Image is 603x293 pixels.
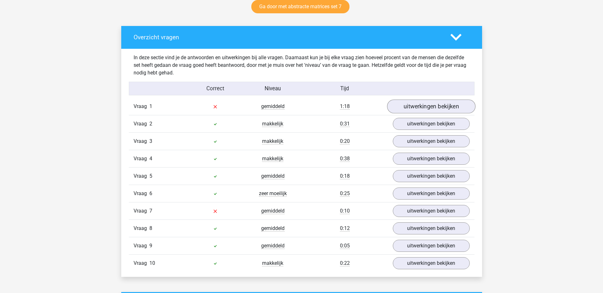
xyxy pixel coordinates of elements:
span: makkelijk [262,156,283,162]
a: uitwerkingen bekijken [393,153,470,165]
span: Vraag [134,155,149,162]
span: gemiddeld [261,208,285,214]
span: Vraag [134,207,149,215]
span: gemiddeld [261,243,285,249]
a: uitwerkingen bekijken [387,99,475,113]
div: In deze sectie vind je de antwoorden en uitwerkingen bij alle vragen. Daarnaast kun je bij elke v... [129,54,474,77]
span: 0:38 [340,156,350,162]
span: Vraag [134,242,149,250]
span: 7 [149,208,152,214]
a: uitwerkingen bekijken [393,118,470,130]
span: makkelijk [262,260,283,266]
h4: Overzicht vragen [134,34,441,41]
span: 0:10 [340,208,350,214]
span: 0:05 [340,243,350,249]
span: 0:12 [340,225,350,232]
span: 0:22 [340,260,350,266]
span: 6 [149,190,152,196]
div: Tijd [301,85,388,92]
a: uitwerkingen bekijken [393,205,470,217]
span: 0:20 [340,138,350,144]
span: makkelijk [262,138,283,144]
div: Niveau [244,85,302,92]
span: 3 [149,138,152,144]
a: uitwerkingen bekijken [393,257,470,269]
span: makkelijk [262,121,283,127]
span: 8 [149,225,152,231]
span: Vraag [134,259,149,267]
span: gemiddeld [261,103,285,110]
a: uitwerkingen bekijken [393,240,470,252]
span: gemiddeld [261,225,285,232]
span: 2 [149,121,152,127]
span: Vraag [134,120,149,128]
span: 10 [149,260,155,266]
span: 0:25 [340,190,350,197]
a: uitwerkingen bekijken [393,170,470,182]
span: 1 [149,103,152,109]
a: uitwerkingen bekijken [393,222,470,234]
span: 4 [149,156,152,162]
span: Vraag [134,137,149,145]
div: Correct [186,85,244,92]
span: 0:31 [340,121,350,127]
span: 1:18 [340,103,350,110]
span: 0:18 [340,173,350,179]
a: uitwerkingen bekijken [393,188,470,200]
span: gemiddeld [261,173,285,179]
span: 9 [149,243,152,249]
span: Vraag [134,225,149,232]
span: Vraag [134,190,149,197]
span: Vraag [134,172,149,180]
span: zeer moeilijk [259,190,287,197]
a: uitwerkingen bekijken [393,135,470,147]
span: 5 [149,173,152,179]
span: Vraag [134,103,149,110]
